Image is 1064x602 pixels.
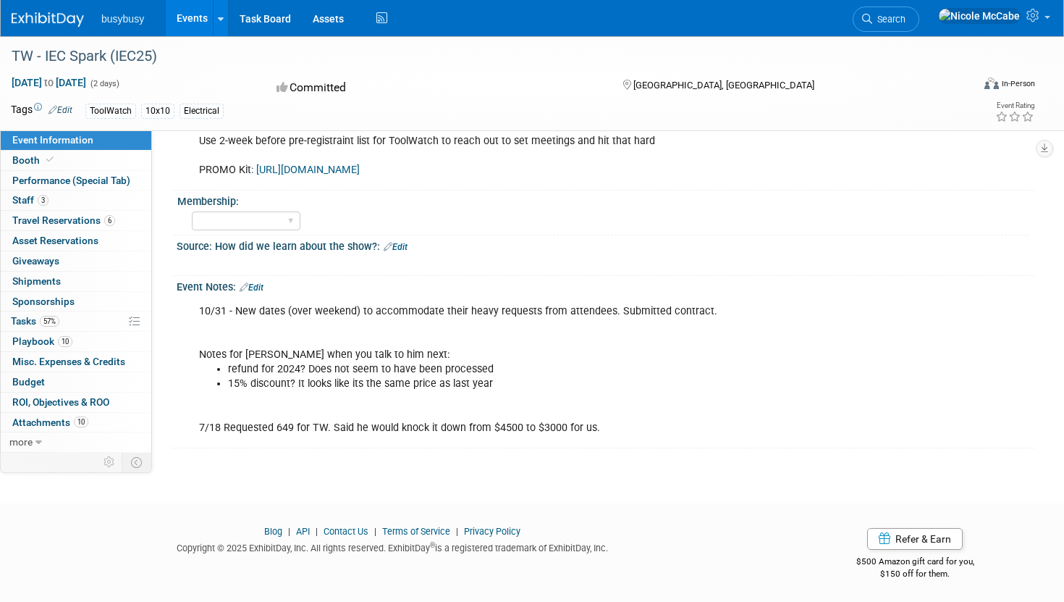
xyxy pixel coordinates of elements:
a: Edit [384,242,408,252]
span: Budget [12,376,45,388]
a: Search [853,7,919,32]
span: busybusy [101,13,144,25]
span: 6 [104,215,115,226]
div: Committed [272,75,599,101]
a: Refer & Earn [867,528,963,550]
a: Terms of Service [382,526,450,537]
a: API [296,526,310,537]
div: Electrical [180,104,224,119]
span: Shipments [12,275,61,287]
img: Format-Inperson.png [984,78,999,89]
div: 10/31 - New dates (over weekend) to accommodate their heavy requests from attendees. Submitted co... [189,297,870,443]
div: Call for speaker proposals opened [DATE]. Closes 3/7 **SUBMITTED Use 2-week before pre-registrain... [189,98,870,185]
a: Booth [1,151,151,170]
span: (2 days) [89,79,119,88]
span: 10 [74,417,88,427]
li: 15% discount? It looks like its the same price as last year [228,377,861,391]
td: Personalize Event Tab Strip [97,453,122,472]
span: Asset Reservations [12,235,98,246]
a: Tasks57% [1,312,151,331]
a: more [1,432,151,452]
span: Sponsorships [12,296,75,307]
span: 3 [38,195,48,206]
img: Nicole McCabe [938,8,1021,24]
span: | [452,526,462,537]
span: | [284,526,294,537]
span: to [42,77,56,88]
a: Edit [48,105,72,115]
td: Toggle Event Tabs [122,453,152,472]
span: Tasks [11,315,59,327]
span: more [9,436,33,448]
span: Playbook [12,335,72,347]
a: ROI, Objectives & ROO [1,393,151,412]
div: TW - IEC Spark (IEC25) [7,43,948,70]
a: Staff3 [1,191,151,210]
span: ROI, Objectives & ROO [12,396,109,408]
span: | [371,526,380,537]
div: Source: How did we learn about the show?: [177,235,1035,254]
a: Travel Reservations6 [1,211,151,230]
span: Attachments [12,417,88,428]
span: Event Information [12,134,93,146]
div: In-Person [1001,78,1035,89]
a: Edit [240,283,263,293]
a: Event Information [1,130,151,150]
div: ToolWatch [85,104,136,119]
div: Event Rating [995,102,1034,109]
span: | [312,526,321,537]
a: Attachments10 [1,413,151,432]
span: Giveaways [12,255,59,267]
img: ExhibitDay [12,12,84,27]
div: Copyright © 2025 ExhibitDay, Inc. All rights reserved. ExhibitDay is a registered trademark of Ex... [11,538,774,555]
a: Shipments [1,272,151,291]
a: Giveaways [1,251,151,271]
div: 10x10 [141,104,174,119]
a: Misc. Expenses & Credits [1,352,151,372]
a: Blog [264,526,282,537]
span: Staff [12,194,48,206]
a: Performance (Special Tab) [1,171,151,191]
li: refund for 2024? Does not seem to have been processed [228,362,861,377]
span: Booth [12,154,56,166]
span: Performance (Special Tab) [12,175,130,186]
span: Misc. Expenses & Credits [12,356,125,367]
span: Travel Reservations [12,214,115,226]
span: [DATE] [DATE] [11,76,87,89]
a: Contact Us [324,526,368,537]
div: $500 Amazon gift card for you, [795,546,1035,580]
a: : [URL][DOMAIN_NAME] [251,164,360,176]
div: $150 off for them. [795,568,1035,580]
span: [GEOGRAPHIC_DATA], [GEOGRAPHIC_DATA] [633,80,814,91]
span: 57% [40,316,59,327]
i: Booth reservation complete [46,156,54,164]
a: Asset Reservations [1,231,151,251]
td: Tags [11,102,72,119]
a: Privacy Policy [464,526,520,537]
div: Event Format [882,75,1035,97]
div: Event Notes: [177,276,1035,295]
div: Membership: [177,191,1029,209]
sup: ® [430,541,435,549]
span: 10 [58,336,72,347]
a: Budget [1,372,151,392]
a: Playbook10 [1,332,151,351]
a: Sponsorships [1,292,151,312]
span: Search [872,14,905,25]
